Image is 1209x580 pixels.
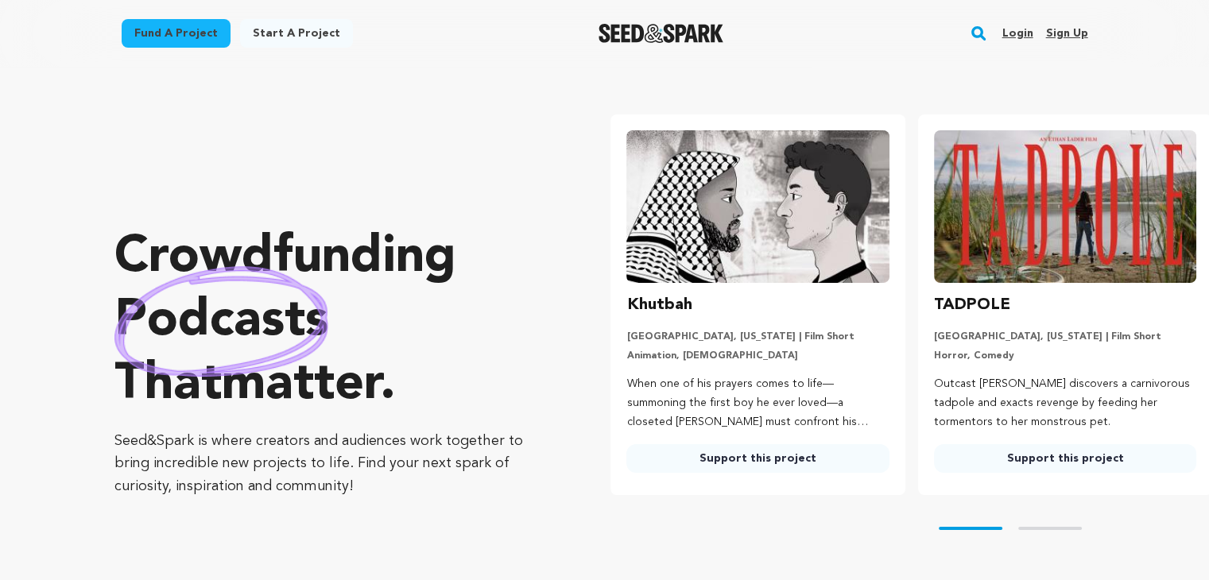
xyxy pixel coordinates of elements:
p: [GEOGRAPHIC_DATA], [US_STATE] | Film Short [934,331,1196,343]
img: Khutbah image [626,130,889,283]
span: matter [222,360,380,411]
a: Login [1002,21,1033,46]
a: Seed&Spark Homepage [599,24,723,43]
a: Fund a project [122,19,231,48]
a: Support this project [934,444,1196,473]
p: Animation, [DEMOGRAPHIC_DATA] [626,350,889,362]
img: Seed&Spark Logo Dark Mode [599,24,723,43]
a: Sign up [1045,21,1087,46]
p: Horror, Comedy [934,350,1196,362]
p: Seed&Spark is where creators and audiences work together to bring incredible new projects to life... [114,430,547,498]
a: Support this project [626,444,889,473]
p: Crowdfunding that . [114,226,547,417]
h3: Khutbah [626,292,692,318]
h3: TADPOLE [934,292,1010,318]
p: When one of his prayers comes to life—summoning the first boy he ever loved—a closeted [PERSON_NA... [626,375,889,431]
img: hand sketched image [114,266,328,377]
img: TADPOLE image [934,130,1196,283]
p: [GEOGRAPHIC_DATA], [US_STATE] | Film Short [626,331,889,343]
p: Outcast [PERSON_NAME] discovers a carnivorous tadpole and exacts revenge by feeding her tormentor... [934,375,1196,431]
a: Start a project [240,19,353,48]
